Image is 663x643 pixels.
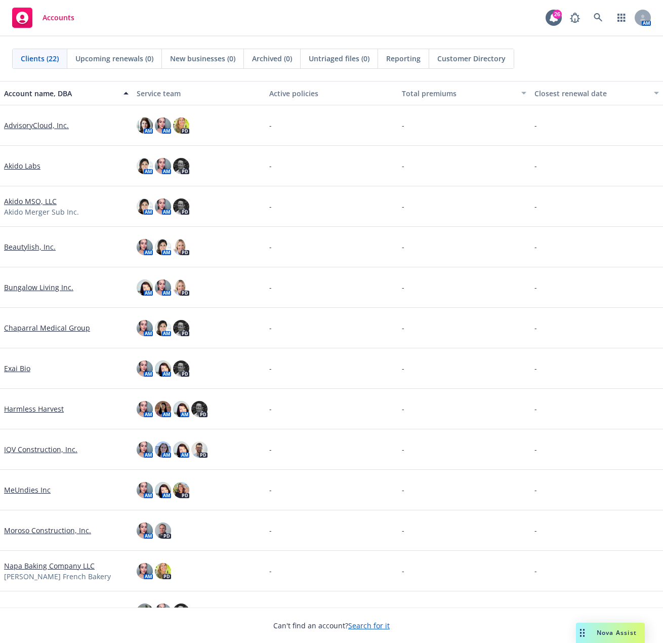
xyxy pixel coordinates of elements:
[173,117,189,134] img: photo
[191,401,208,417] img: photo
[269,444,272,455] span: -
[173,441,189,458] img: photo
[155,198,171,215] img: photo
[597,628,637,637] span: Nova Assist
[4,571,111,582] span: [PERSON_NAME] French Bakery
[576,623,645,643] button: Nova Assist
[137,441,153,458] img: photo
[402,363,404,374] span: -
[269,606,272,617] span: -
[269,88,394,99] div: Active policies
[269,242,272,252] span: -
[534,160,537,171] span: -
[402,120,404,131] span: -
[137,239,153,255] img: photo
[530,81,663,105] button: Closest renewal date
[386,53,421,64] span: Reporting
[402,282,404,293] span: -
[173,401,189,417] img: photo
[4,525,91,536] a: Moroso Construction, Inc.
[173,320,189,336] img: photo
[137,279,153,296] img: photo
[534,525,537,536] span: -
[534,88,648,99] div: Closest renewal date
[173,604,189,620] img: photo
[611,8,632,28] a: Switch app
[553,10,562,19] div: 26
[402,323,404,333] span: -
[588,8,608,28] a: Search
[269,120,272,131] span: -
[137,198,153,215] img: photo
[137,401,153,417] img: photo
[534,120,537,131] span: -
[155,279,171,296] img: photo
[137,320,153,336] img: photo
[269,201,272,212] span: -
[155,604,171,620] img: photo
[4,363,30,374] a: Exai Bio
[155,401,171,417] img: photo
[137,604,153,620] img: photo
[43,14,74,22] span: Accounts
[269,525,272,536] span: -
[155,239,171,255] img: photo
[402,525,404,536] span: -
[348,621,390,630] a: Search for it
[534,201,537,212] span: -
[402,566,404,576] span: -
[4,88,117,99] div: Account name, DBA
[155,563,171,579] img: photo
[402,88,515,99] div: Total premiums
[402,606,404,617] span: -
[565,8,585,28] a: Report a Bug
[534,282,537,293] span: -
[402,444,404,455] span: -
[137,563,153,579] img: photo
[534,485,537,495] span: -
[4,560,95,571] a: Napa Baking Company LLC
[173,239,189,255] img: photo
[402,485,404,495] span: -
[4,242,56,252] a: Beautylish, Inc.
[534,606,537,617] span: -
[534,323,537,333] span: -
[269,485,272,495] span: -
[252,53,292,64] span: Archived (0)
[4,120,69,131] a: AdvisoryCloud, Inc.
[4,444,77,455] a: IQV Construction, Inc.
[173,482,189,498] img: photo
[155,523,171,539] img: photo
[534,242,537,252] span: -
[309,53,369,64] span: Untriaged files (0)
[402,160,404,171] span: -
[269,323,272,333] span: -
[273,620,390,631] span: Can't find an account?
[137,360,153,377] img: photo
[173,360,189,377] img: photo
[137,482,153,498] img: photo
[534,444,537,455] span: -
[437,53,506,64] span: Customer Directory
[173,158,189,174] img: photo
[133,81,265,105] button: Service team
[137,117,153,134] img: photo
[402,242,404,252] span: -
[269,282,272,293] span: -
[137,88,261,99] div: Service team
[8,4,78,32] a: Accounts
[137,158,153,174] img: photo
[155,360,171,377] img: photo
[155,482,171,498] img: photo
[4,606,47,617] a: NextNav LLC
[269,404,272,414] span: -
[4,323,90,333] a: Chaparral Medical Group
[576,623,589,643] div: Drag to move
[269,160,272,171] span: -
[155,117,171,134] img: photo
[402,404,404,414] span: -
[4,196,57,207] a: Akido MSO, LLC
[4,207,79,217] span: Akido Merger Sub Inc.
[398,81,530,105] button: Total premiums
[173,198,189,215] img: photo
